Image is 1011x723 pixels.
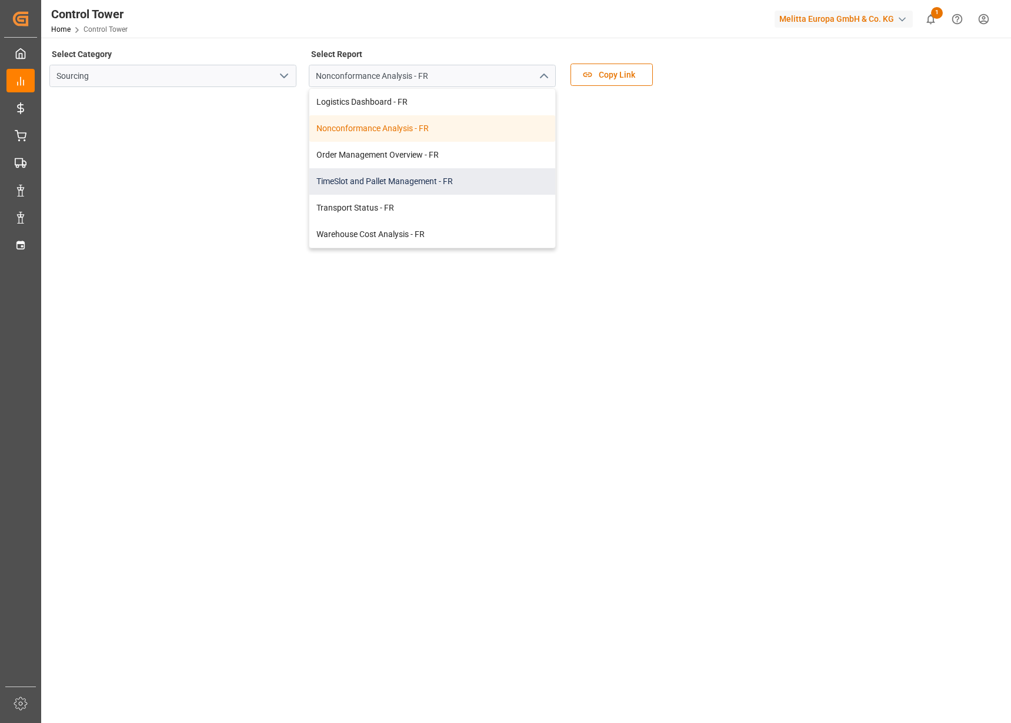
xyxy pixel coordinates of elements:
[944,6,970,32] button: Help Center
[309,195,555,221] div: Transport Status - FR
[309,89,555,115] div: Logistics Dashboard - FR
[309,221,555,248] div: Warehouse Cost Analysis - FR
[309,115,555,142] div: Nonconformance Analysis - FR
[309,46,364,62] label: Select Report
[275,67,292,85] button: open menu
[309,65,556,87] input: Type to search/select
[593,69,641,81] span: Copy Link
[917,6,944,32] button: show 1 new notifications
[775,11,913,28] div: Melitta Europa GmbH & Co. KG
[309,142,555,168] div: Order Management Overview - FR
[51,5,128,23] div: Control Tower
[775,8,917,30] button: Melitta Europa GmbH & Co. KG
[49,46,114,62] label: Select Category
[931,7,943,19] span: 1
[49,65,296,87] input: Type to search/select
[309,168,555,195] div: TimeSlot and Pallet Management - FR
[534,67,552,85] button: close menu
[570,64,653,86] button: Copy Link
[51,25,71,34] a: Home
